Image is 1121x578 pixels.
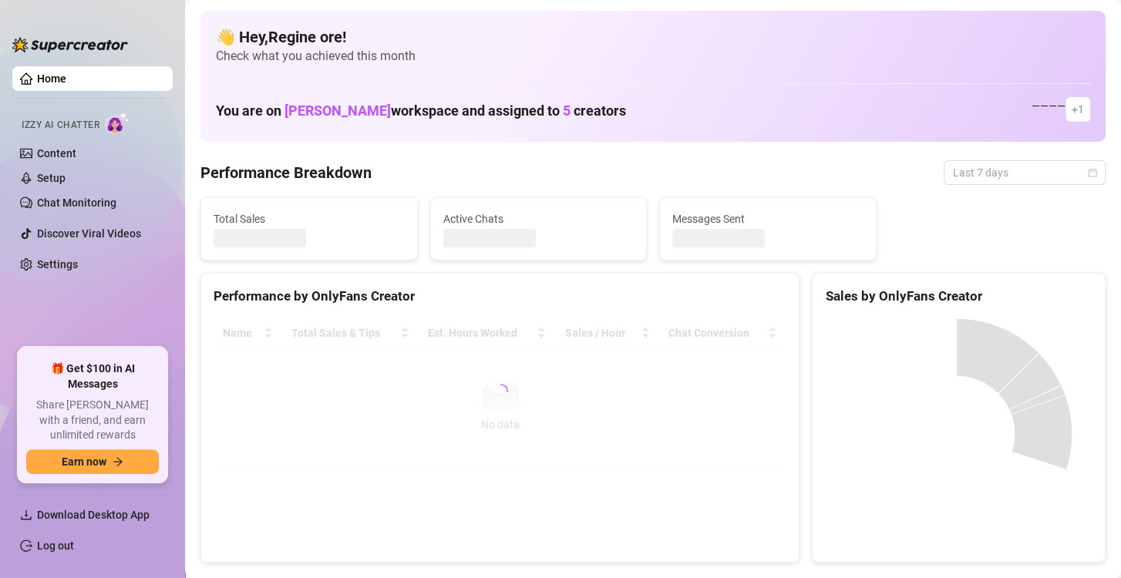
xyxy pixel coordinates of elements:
[284,102,391,119] span: [PERSON_NAME]
[1072,101,1084,118] span: + 1
[62,455,106,468] span: Earn now
[216,26,1090,48] h4: 👋 Hey, Regine ore !
[37,539,74,552] a: Log out
[113,456,123,467] span: arrow-right
[106,112,130,134] img: AI Chatter
[37,172,66,184] a: Setup
[214,286,786,307] div: Performance by OnlyFans Creator
[672,210,863,227] span: Messages Sent
[22,118,99,133] span: Izzy AI Chatter
[216,102,626,119] h1: You are on workspace and assigned to creators
[200,162,372,183] h4: Performance Breakdown
[953,161,1096,184] span: Last 7 days
[37,258,78,271] a: Settings
[37,197,116,209] a: Chat Monitoring
[563,102,571,119] span: 5
[26,361,159,391] span: 🎁 Get $100 in AI Messages
[26,449,159,474] button: Earn nowarrow-right
[26,398,159,443] span: Share [PERSON_NAME] with a friend, and earn unlimited rewards
[37,509,150,521] span: Download Desktop App
[37,72,66,85] a: Home
[490,381,510,401] span: loading
[825,286,1092,307] div: Sales by OnlyFans Creator
[214,210,405,227] span: Total Sales
[443,210,635,227] span: Active Chats
[12,37,128,52] img: logo-BBDzfeDw.svg
[20,509,32,521] span: download
[37,147,76,160] a: Content
[216,48,1090,65] span: Check what you achieved this month
[37,227,141,240] a: Discover Viral Videos
[1032,97,1090,122] div: — — — —
[1088,168,1097,177] span: calendar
